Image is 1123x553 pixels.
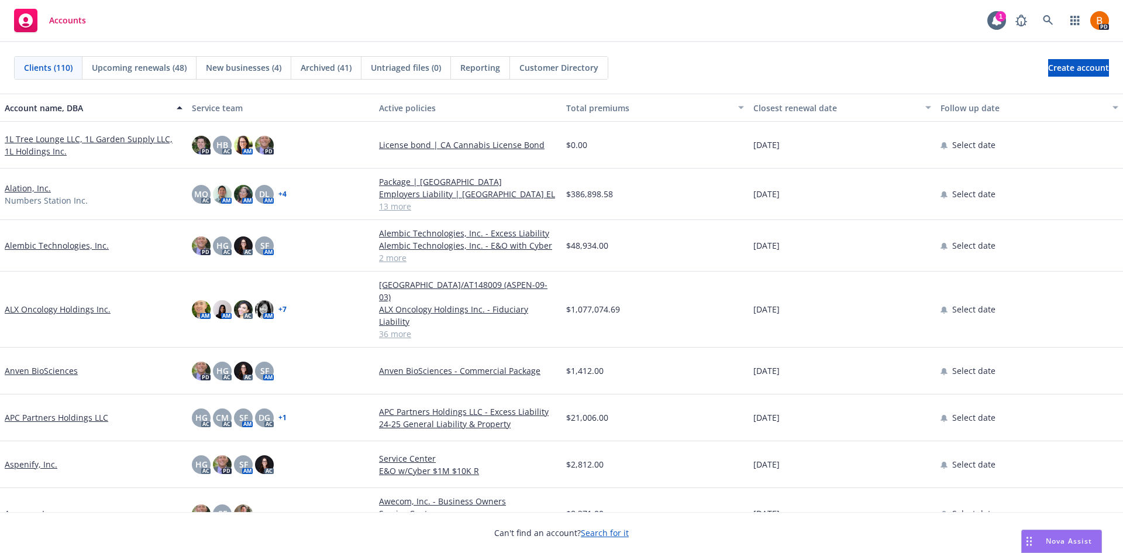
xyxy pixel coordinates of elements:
[941,102,1105,114] div: Follow up date
[581,527,629,538] a: Search for it
[9,4,91,37] a: Accounts
[460,61,500,74] span: Reporting
[5,458,57,470] a: Aspenify, Inc.
[519,61,598,74] span: Customer Directory
[566,239,608,252] span: $48,934.00
[278,191,287,198] a: + 4
[216,365,229,377] span: HG
[259,411,270,424] span: DG
[1090,11,1109,30] img: photo
[5,194,88,207] span: Numbers Station Inc.
[234,504,253,523] img: photo
[995,11,1006,22] div: 1
[1022,530,1036,552] div: Drag to move
[216,239,229,252] span: HG
[379,328,557,340] a: 36 more
[216,139,228,151] span: HB
[952,411,995,424] span: Select date
[5,133,182,157] a: 1L Tree Lounge LLC, 1L Garden Supply LLC, 1L Holdings Inc.
[218,507,227,520] span: SF
[5,365,78,377] a: Anven BioSciences
[259,188,270,200] span: DL
[239,458,248,470] span: SF
[213,300,232,319] img: photo
[952,139,995,151] span: Select date
[1021,530,1102,553] button: Nova Assist
[187,94,374,122] button: Service team
[379,495,557,507] a: Awecom, Inc. - Business Owners
[753,507,780,520] span: [DATE]
[234,136,253,154] img: photo
[379,507,557,520] a: Service Center
[379,139,557,151] a: License bond | CA Cannabis License Bond
[379,200,557,212] a: 13 more
[566,507,604,520] span: $8,371.00
[952,458,995,470] span: Select date
[216,411,229,424] span: CM
[1063,9,1087,32] a: Switch app
[566,458,604,470] span: $2,812.00
[1036,9,1060,32] a: Search
[192,102,370,114] div: Service team
[379,452,557,465] a: Service Center
[753,188,780,200] span: [DATE]
[753,102,918,114] div: Closest renewal date
[952,303,995,315] span: Select date
[371,61,441,74] span: Untriaged files (0)
[936,94,1123,122] button: Follow up date
[192,136,211,154] img: photo
[753,303,780,315] span: [DATE]
[192,362,211,380] img: photo
[379,418,557,430] a: 24-25 General Liability & Property
[379,102,557,114] div: Active policies
[566,102,731,114] div: Total premiums
[952,365,995,377] span: Select date
[49,16,86,25] span: Accounts
[566,365,604,377] span: $1,412.00
[379,188,557,200] a: Employers Liability | [GEOGRAPHIC_DATA] EL
[213,455,232,474] img: photo
[379,252,557,264] a: 2 more
[379,406,557,418] a: APC Partners Holdings LLC - Excess Liability
[5,182,51,194] a: Alation, Inc.
[379,279,557,303] a: [GEOGRAPHIC_DATA]/AT148009 (ASPEN-09-03)
[374,94,561,122] button: Active policies
[379,465,557,477] a: E&O w/Cyber $1M $10K R
[5,303,111,315] a: ALX Oncology Holdings Inc.
[379,227,557,239] a: Alembic Technologies, Inc. - Excess Liability
[753,365,780,377] span: [DATE]
[566,411,608,424] span: $21,006.00
[753,458,780,470] span: [DATE]
[561,94,749,122] button: Total premiums
[1048,59,1109,77] a: Create account
[234,236,253,255] img: photo
[1010,9,1033,32] a: Report a Bug
[255,136,274,154] img: photo
[192,300,211,319] img: photo
[301,61,352,74] span: Archived (41)
[753,139,780,151] span: [DATE]
[566,303,620,315] span: $1,077,074.69
[1048,57,1109,79] span: Create account
[379,239,557,252] a: Alembic Technologies, Inc. - E&O with Cyber
[753,239,780,252] span: [DATE]
[192,504,211,523] img: photo
[192,236,211,255] img: photo
[195,411,208,424] span: HG
[278,414,287,421] a: + 1
[5,507,56,520] a: Awecom, Inc.
[379,176,557,188] a: Package | [GEOGRAPHIC_DATA]
[952,239,995,252] span: Select date
[753,411,780,424] span: [DATE]
[206,61,281,74] span: New businesses (4)
[234,185,253,204] img: photo
[749,94,936,122] button: Closest renewal date
[195,458,208,470] span: HG
[92,61,187,74] span: Upcoming renewals (48)
[278,306,287,313] a: + 7
[1046,536,1092,546] span: Nova Assist
[255,455,274,474] img: photo
[566,139,587,151] span: $0.00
